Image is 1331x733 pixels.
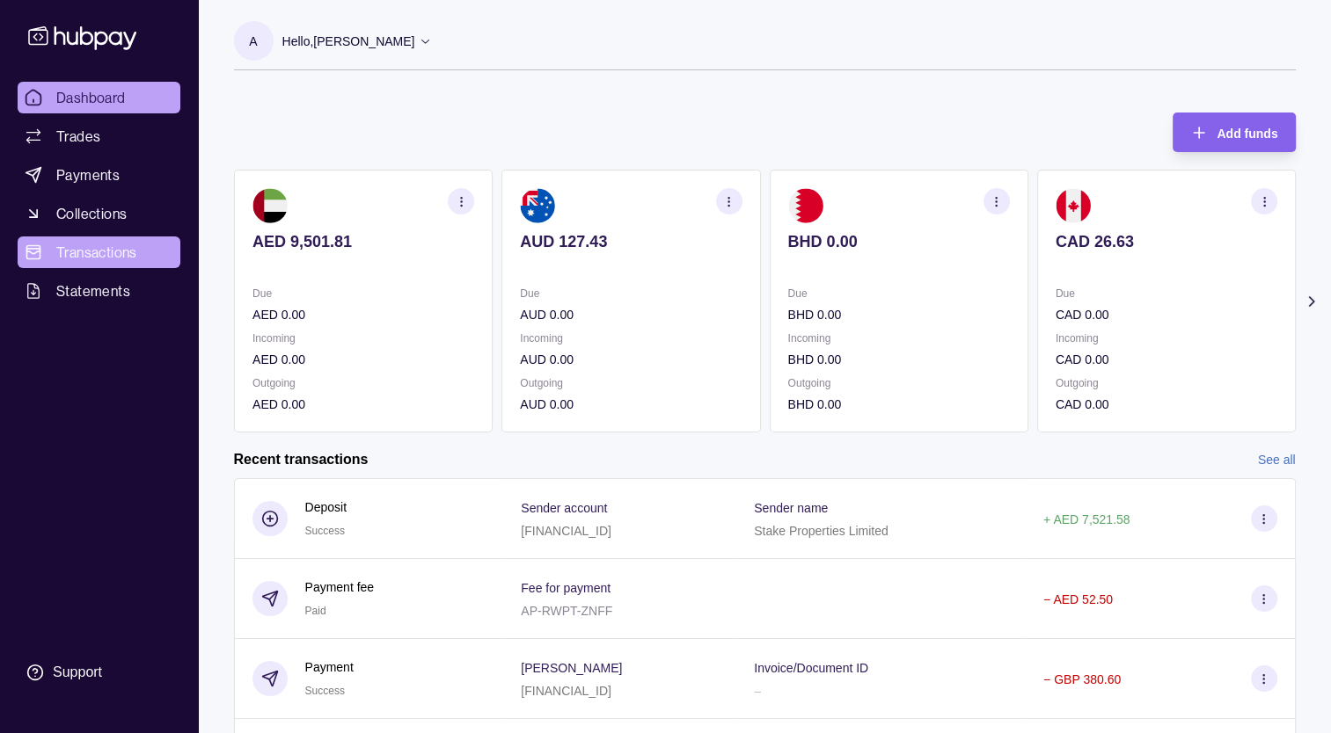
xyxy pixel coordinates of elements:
[305,657,354,677] p: Payment
[305,577,375,597] p: Payment fee
[1055,284,1276,303] p: Due
[18,275,180,307] a: Statements
[18,159,180,191] a: Payments
[520,350,742,369] p: AUD 0.00
[53,663,102,682] div: Support
[787,232,1009,251] p: BHD 0.00
[787,329,1009,348] p: Incoming
[252,350,474,369] p: AED 0.00
[520,188,555,223] img: au
[1173,112,1295,152] button: Add funds
[754,661,868,675] p: Invoice/Document ID
[787,350,1009,369] p: BHD 0.00
[56,242,137,263] span: Transactions
[305,525,345,537] span: Success
[56,87,126,108] span: Dashboard
[1055,395,1276,414] p: CAD 0.00
[252,305,474,324] p: AED 0.00
[520,284,742,303] p: Due
[787,284,1009,303] p: Due
[18,82,180,113] a: Dashboard
[249,32,257,51] p: A
[305,497,347,517] p: Deposit
[787,395,1009,414] p: BHD 0.00
[1043,512,1130,526] p: + AED 7,521.58
[520,395,742,414] p: AUD 0.00
[282,32,415,51] p: Hello, [PERSON_NAME]
[1258,450,1296,469] a: See all
[521,524,611,538] p: [FINANCIAL_ID]
[56,126,100,147] span: Trades
[520,329,742,348] p: Incoming
[1055,350,1276,369] p: CAD 0.00
[305,685,345,697] span: Success
[520,374,742,393] p: Outgoing
[18,236,180,268] a: Transactions
[521,501,607,515] p: Sender account
[1217,127,1277,141] span: Add funds
[1043,672,1121,686] p: − GBP 380.60
[305,605,326,617] span: Paid
[1055,188,1090,223] img: ca
[1055,374,1276,393] p: Outgoing
[56,280,130,301] span: Statements
[520,305,742,324] p: AUD 0.00
[252,284,474,303] p: Due
[252,232,474,251] p: AED 9,501.81
[520,232,742,251] p: AUD 127.43
[1055,329,1276,348] p: Incoming
[252,374,474,393] p: Outgoing
[521,581,611,595] p: Fee for payment
[521,604,612,618] p: AP-RWPT-ZNFF
[521,684,611,698] p: [FINANCIAL_ID]
[18,120,180,152] a: Trades
[787,188,823,223] img: bh
[252,188,288,223] img: ae
[787,305,1009,324] p: BHD 0.00
[1043,592,1113,606] p: − AED 52.50
[252,395,474,414] p: AED 0.00
[56,164,120,185] span: Payments
[521,661,622,675] p: [PERSON_NAME]
[252,329,474,348] p: Incoming
[18,654,180,691] a: Support
[754,524,889,538] p: Stake Properties Limited
[1055,232,1276,251] p: CAD 26.63
[56,203,127,224] span: Collections
[787,374,1009,393] p: Outgoing
[1055,305,1276,324] p: CAD 0.00
[754,684,761,698] p: –
[754,501,828,515] p: Sender name
[234,450,369,469] h2: Recent transactions
[18,198,180,229] a: Collections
